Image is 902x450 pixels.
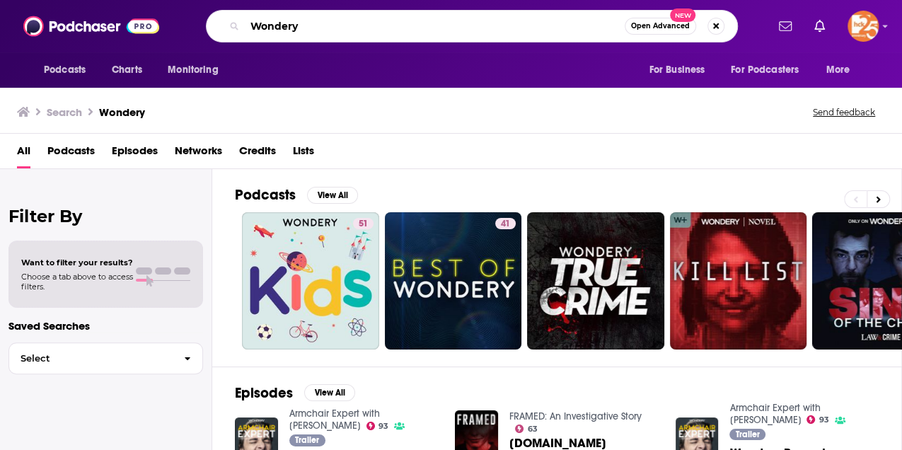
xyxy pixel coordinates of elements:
h2: Filter By [8,206,203,226]
a: Wondery.fm [509,437,606,449]
a: Credits [239,139,276,168]
span: Choose a tab above to access filters. [21,272,133,292]
a: Networks [175,139,222,168]
span: For Podcasters [731,60,799,80]
a: 51 [353,218,374,229]
span: Logged in as kerrifulks [848,11,879,42]
span: [DOMAIN_NAME] [509,437,606,449]
p: Saved Searches [8,319,203,333]
a: Podcasts [47,139,95,168]
h3: Wondery [99,105,145,119]
span: Trailer [736,430,760,439]
a: 93 [806,415,829,424]
a: Armchair Expert with Dax Shepard [729,402,820,426]
button: View All [304,384,355,401]
button: Show profile menu [848,11,879,42]
span: 51 [359,217,368,231]
a: EpisodesView All [235,384,355,402]
span: 93 [378,423,388,429]
span: Monitoring [168,60,218,80]
span: 93 [819,417,829,423]
span: 63 [528,426,538,432]
span: 41 [501,217,510,231]
span: Trailer [295,436,319,444]
button: open menu [34,57,104,83]
button: open menu [639,57,722,83]
a: 41 [495,218,516,229]
a: All [17,139,30,168]
img: User Profile [848,11,879,42]
a: Armchair Expert with Dax Shepard [289,408,380,432]
img: Podchaser - Follow, Share and Rate Podcasts [23,13,159,40]
span: Charts [112,60,142,80]
input: Search podcasts, credits, & more... [245,15,625,37]
span: Podcasts [44,60,86,80]
h3: Search [47,105,82,119]
div: Search podcasts, credits, & more... [206,10,738,42]
a: Charts [103,57,151,83]
span: More [826,60,850,80]
a: PodcastsView All [235,186,358,204]
a: Show notifications dropdown [809,14,831,38]
a: Episodes [112,139,158,168]
button: open menu [158,57,236,83]
a: 63 [515,425,538,433]
h2: Episodes [235,384,293,402]
h2: Podcasts [235,186,296,204]
span: Select [9,354,173,363]
button: Send feedback [809,106,879,118]
button: View All [307,187,358,204]
button: open menu [816,57,868,83]
button: open menu [722,57,819,83]
a: Show notifications dropdown [773,14,797,38]
a: 41 [385,212,522,350]
button: Open AdvancedNew [625,18,696,35]
a: 51 [242,212,379,350]
button: Select [8,342,203,374]
span: Want to filter your results? [21,258,133,267]
a: FRAMED: An Investigative Story [509,410,642,422]
span: Open Advanced [631,23,690,30]
a: Lists [293,139,314,168]
a: 93 [366,422,389,430]
span: For Business [649,60,705,80]
span: New [670,8,695,22]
